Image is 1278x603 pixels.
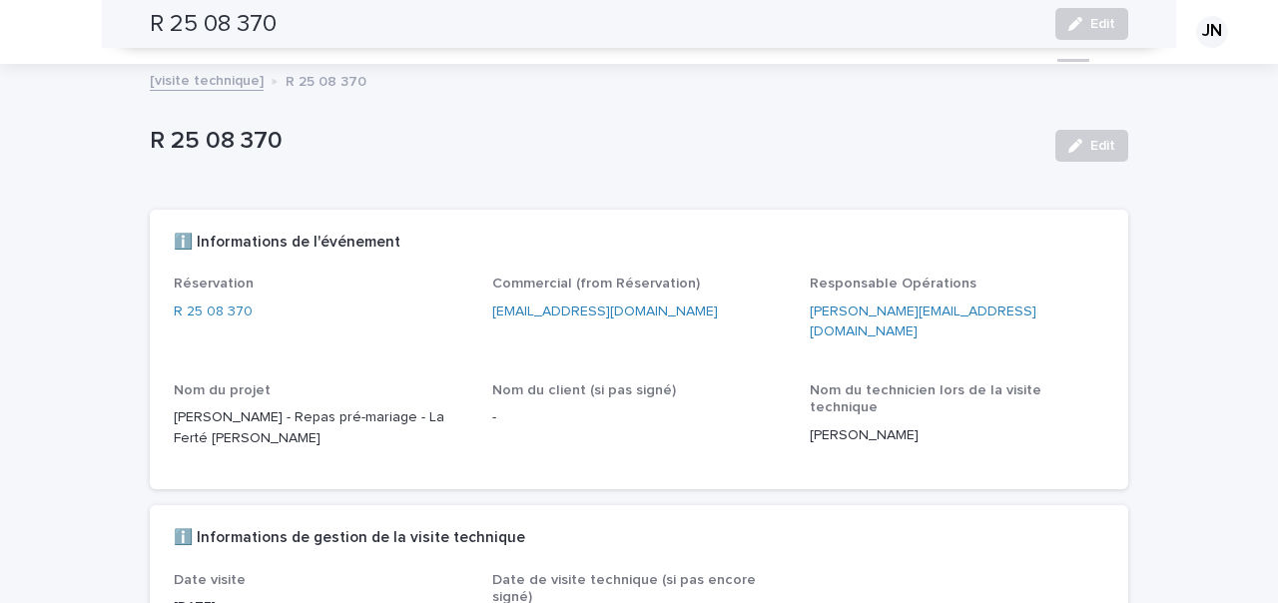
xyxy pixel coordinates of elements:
p: R 25 08 370 [286,69,366,91]
span: Réservation [174,277,254,291]
span: Commercial (from Réservation) [492,277,700,291]
a: [EMAIL_ADDRESS][DOMAIN_NAME] [492,304,718,318]
h2: ℹ️ Informations de gestion de la visite technique [174,529,525,547]
a: [visite technique] [150,68,264,91]
span: Nom du client (si pas signé) [492,383,676,397]
p: [PERSON_NAME] [810,425,1104,446]
span: Edit [1090,139,1115,153]
div: JN [1196,16,1228,48]
img: Ls34BcGeRexTGTNfXpUC [40,12,234,52]
h2: ℹ️ Informations de l'événement [174,234,400,252]
p: - [492,407,787,428]
p: R 25 08 370 [150,127,1039,156]
span: Date visite [174,573,246,587]
span: Nom du projet [174,383,271,397]
span: Nom du technicien lors de la visite technique [810,383,1041,414]
a: R 25 08 370 [174,301,253,322]
button: Edit [1055,130,1128,162]
span: Responsable Opérations [810,277,976,291]
a: [PERSON_NAME][EMAIL_ADDRESS][DOMAIN_NAME] [810,304,1036,339]
p: [PERSON_NAME] - Repas pré-mariage - La Ferté [PERSON_NAME] [174,407,468,449]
